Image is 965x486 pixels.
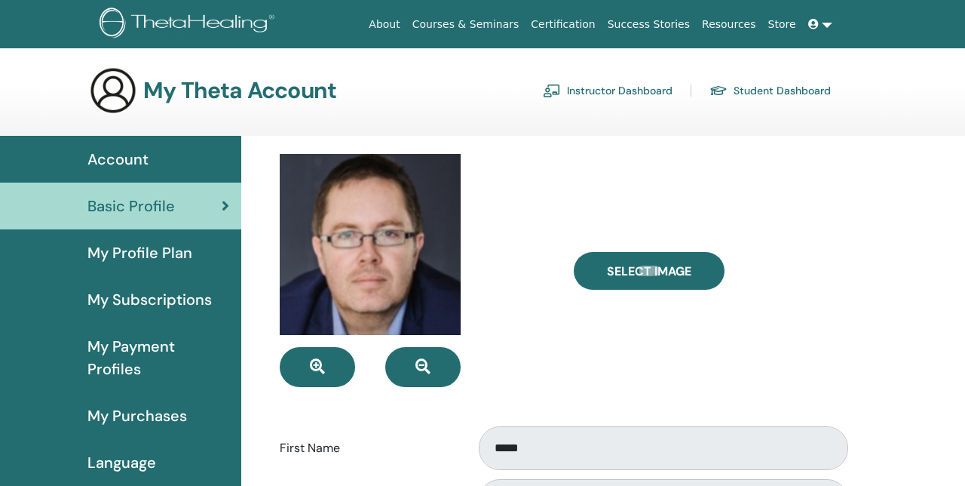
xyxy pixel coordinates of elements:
[709,78,831,103] a: Student Dashboard
[696,11,762,38] a: Resources
[709,85,728,97] img: graduation-cap.svg
[639,266,659,276] input: Select Image
[143,77,336,104] h3: My Theta Account
[543,78,672,103] a: Instructor Dashboard
[87,195,175,217] span: Basic Profile
[406,11,525,38] a: Courses & Seminars
[87,451,156,474] span: Language
[89,66,137,115] img: generic-user-icon.jpg
[268,434,464,463] label: First Name
[525,11,601,38] a: Certification
[602,11,696,38] a: Success Stories
[87,241,192,264] span: My Profile Plan
[280,154,461,335] img: default.jpg
[100,8,280,42] img: logo.png
[87,335,229,380] span: My Payment Profiles
[543,84,561,97] img: chalkboard-teacher.svg
[363,11,406,38] a: About
[762,11,802,38] a: Store
[87,148,149,171] span: Account
[87,404,187,427] span: My Purchases
[607,263,691,279] span: Select Image
[87,288,212,311] span: My Subscriptions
